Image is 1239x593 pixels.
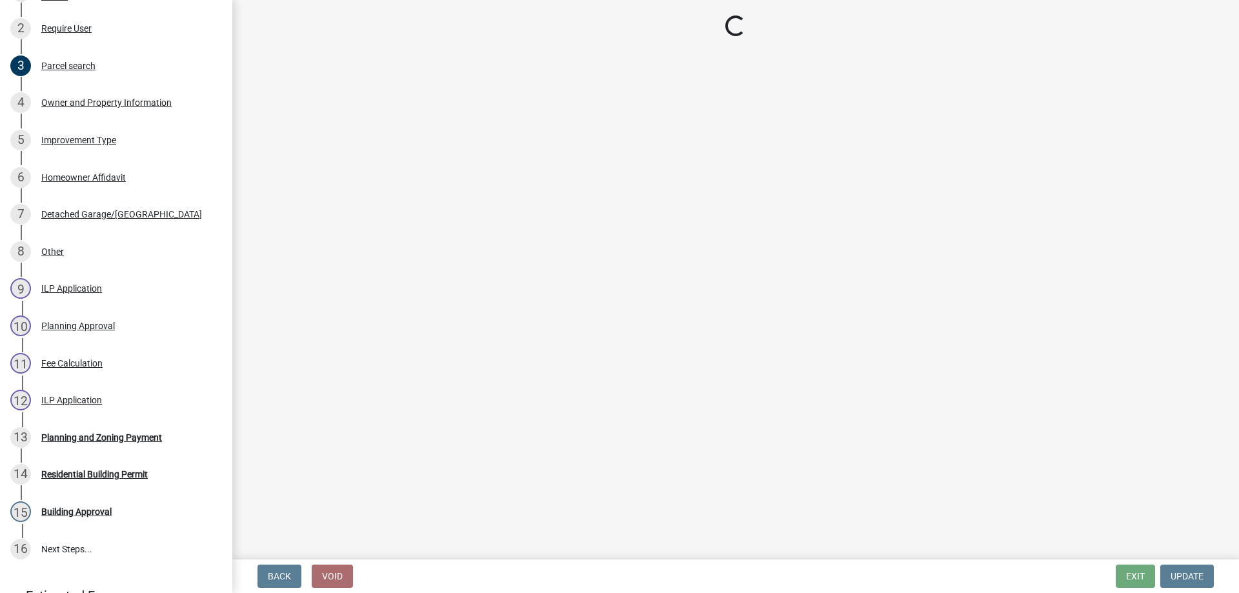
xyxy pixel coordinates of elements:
div: ILP Application [41,396,102,405]
div: 12 [10,390,31,410]
div: Fee Calculation [41,359,103,368]
div: 4 [10,92,31,113]
div: 2 [10,18,31,39]
div: 6 [10,167,31,188]
div: Planning and Zoning Payment [41,433,162,442]
span: Update [1171,571,1204,581]
button: Back [257,565,301,588]
div: Other [41,247,64,256]
button: Update [1160,565,1214,588]
div: Owner and Property Information [41,98,172,107]
div: 15 [10,501,31,522]
div: 3 [10,55,31,76]
div: Building Approval [41,507,112,516]
div: 14 [10,464,31,485]
div: Detached Garage/[GEOGRAPHIC_DATA] [41,210,202,219]
div: 16 [10,539,31,559]
div: Parcel search [41,61,96,70]
div: 9 [10,278,31,299]
div: 10 [10,316,31,336]
div: 8 [10,241,31,262]
div: 11 [10,353,31,374]
div: Homeowner Affidavit [41,173,126,182]
div: 5 [10,130,31,150]
button: Void [312,565,353,588]
div: Improvement Type [41,136,116,145]
span: Back [268,571,291,581]
button: Exit [1116,565,1155,588]
div: Residential Building Permit [41,470,148,479]
div: Planning Approval [41,321,115,330]
div: 13 [10,427,31,448]
div: ILP Application [41,284,102,293]
div: 7 [10,204,31,225]
div: Require User [41,24,92,33]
